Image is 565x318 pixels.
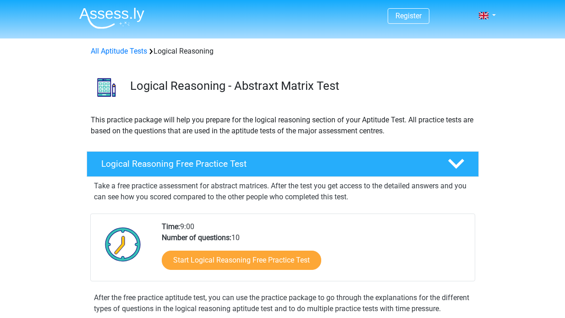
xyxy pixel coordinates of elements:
img: Clock [100,221,146,267]
a: Logical Reasoning Free Practice Test [83,151,483,177]
p: Take a free practice assessment for abstract matrices. After the test you get access to the detai... [94,181,472,203]
a: Start Logical Reasoning Free Practice Test [162,251,321,270]
h3: Logical Reasoning - Abstraxt Matrix Test [130,79,472,93]
img: Assessly [79,7,144,29]
a: All Aptitude Tests [91,47,147,55]
img: logical reasoning [87,68,126,107]
b: Time: [162,222,180,231]
div: After the free practice aptitude test, you can use the practice package to go through the explana... [90,292,475,314]
a: Register [395,11,422,20]
div: Logical Reasoning [87,46,478,57]
p: This practice package will help you prepare for the logical reasoning section of your Aptitude Te... [91,115,475,137]
h4: Logical Reasoning Free Practice Test [101,159,433,169]
div: 9:00 10 [155,221,474,281]
b: Number of questions: [162,233,231,242]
